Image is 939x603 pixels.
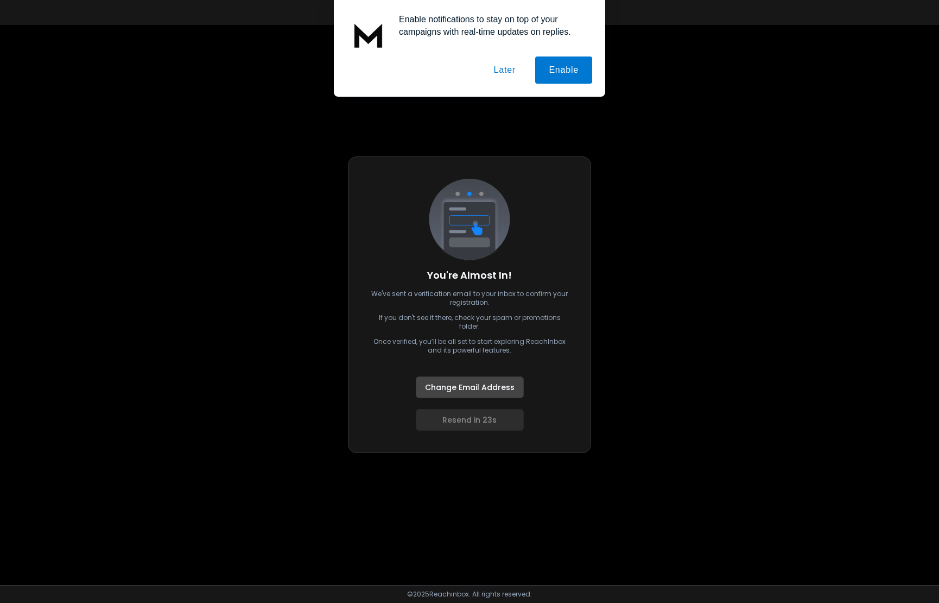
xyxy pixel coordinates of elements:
[480,56,529,84] button: Later
[429,179,510,261] img: logo
[427,268,512,283] h1: You're Almost In!
[390,13,592,38] div: Enable notifications to stay on top of your campaigns with real-time updates on replies.
[416,376,524,398] button: Change Email Address
[370,290,569,307] p: We've sent a verification email to your inbox to confirm your registration.
[535,56,592,84] button: Enable
[407,590,532,599] p: © 2025 Reachinbox. All rights reserved.
[347,13,390,56] img: notification icon
[370,337,569,355] p: Once verified, you’ll be all set to start exploring ReachInbox and its powerful features.
[370,313,569,331] p: If you don't see it there, check your spam or promotions folder.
